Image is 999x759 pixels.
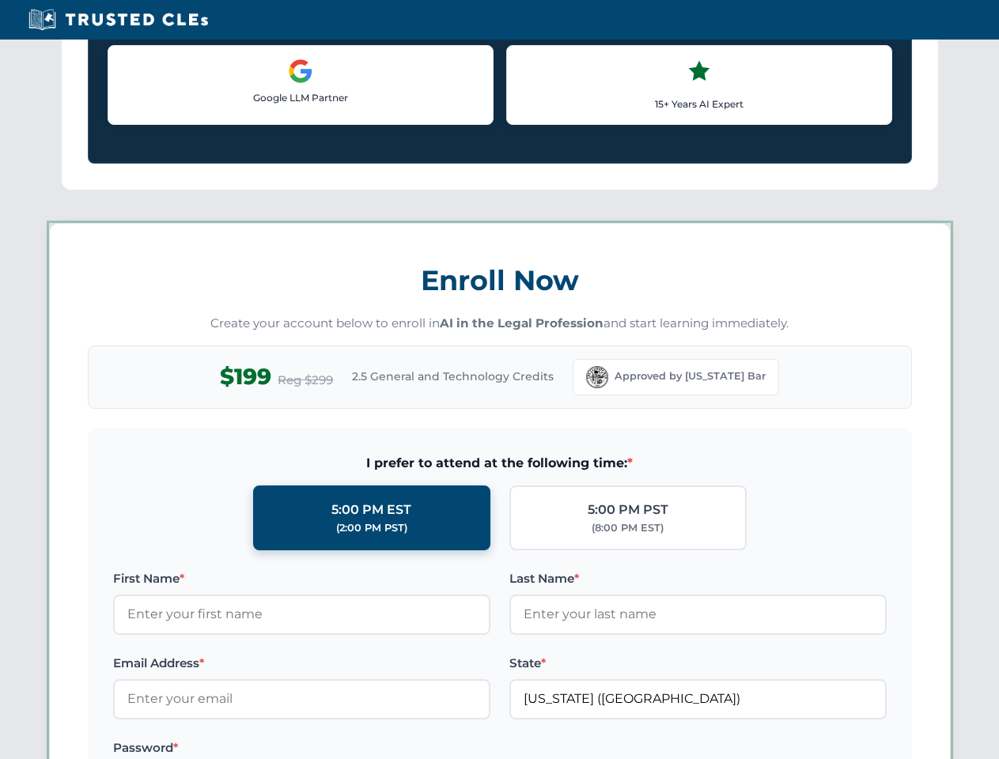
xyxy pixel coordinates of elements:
div: 5:00 PM EST [331,500,411,520]
input: Enter your email [113,679,490,719]
span: Approved by [US_STATE] Bar [615,368,766,384]
input: Enter your first name [113,595,490,634]
div: (8:00 PM EST) [592,520,664,536]
span: 2.5 General and Technology Credits [352,368,554,385]
p: Create your account below to enroll in and start learning immediately. [88,315,912,333]
label: Last Name [509,569,887,588]
p: Google LLM Partner [121,90,480,105]
label: Email Address [113,654,490,673]
span: $199 [220,359,271,395]
h3: Enroll Now [88,255,912,305]
img: Florida Bar [586,366,608,388]
p: 15+ Years AI Expert [520,96,879,111]
input: Enter your last name [509,595,887,634]
span: Reg $299 [278,371,333,390]
img: Google [288,59,313,84]
img: Trusted CLEs [24,8,213,32]
div: (2:00 PM PST) [336,520,407,536]
div: 5:00 PM PST [588,500,668,520]
span: I prefer to attend at the following time: [113,453,887,474]
input: Florida (FL) [509,679,887,719]
label: First Name [113,569,490,588]
label: State [509,654,887,673]
label: Password [113,738,490,757]
strong: AI in the Legal Profession [440,315,604,330]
